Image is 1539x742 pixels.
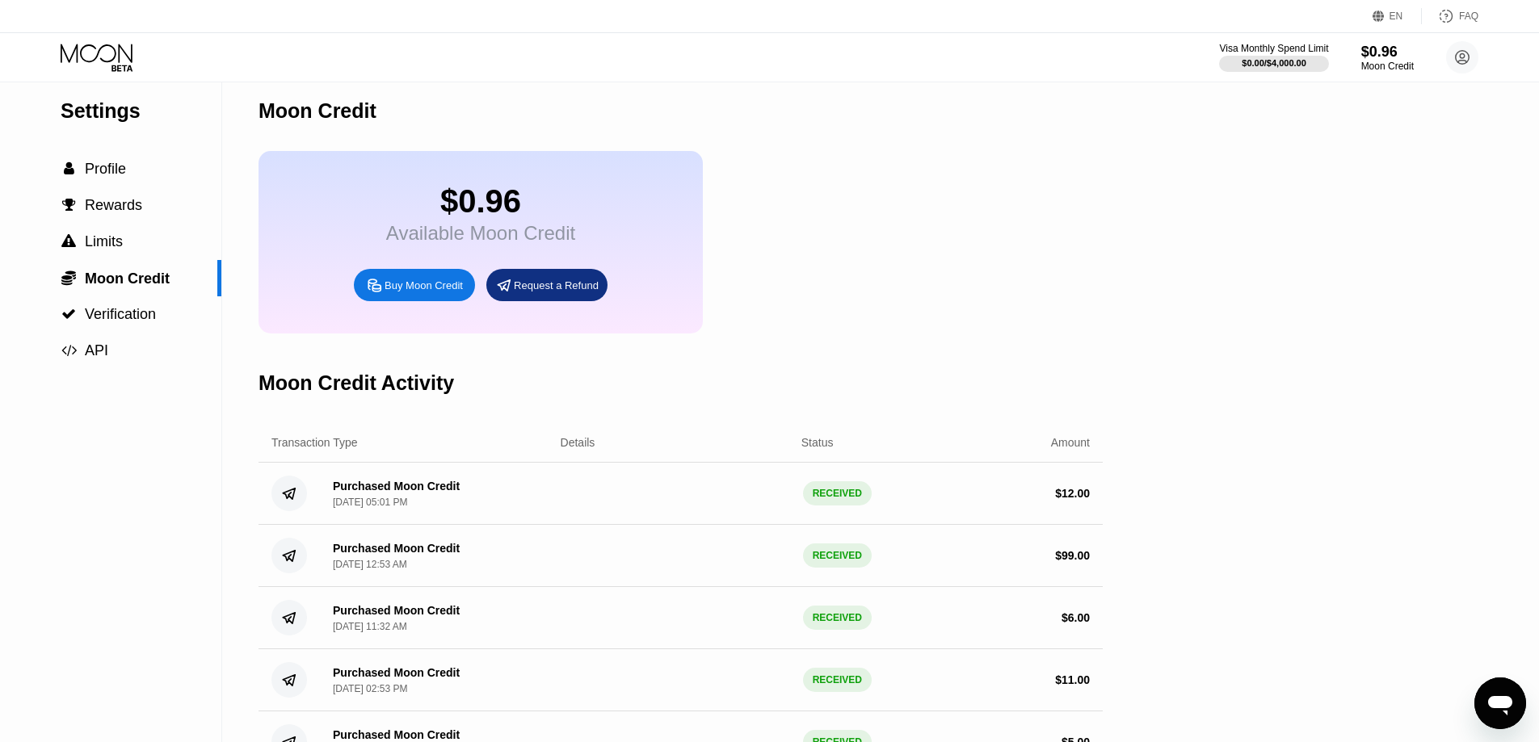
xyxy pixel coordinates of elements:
div: Purchased Moon Credit [333,666,460,679]
span: Verification [85,306,156,322]
div: Visa Monthly Spend Limit$0.00/$4,000.00 [1219,43,1328,72]
span: Moon Credit [85,270,170,287]
div: Purchased Moon Credit [333,542,460,555]
div: [DATE] 12:53 AM [333,559,407,570]
div: $0.00 / $4,000.00 [1242,58,1306,68]
div: Details [561,436,595,449]
div: [DATE] 11:32 AM [333,621,407,632]
div: RECEIVED [803,481,872,505]
div: Moon Credit Activity [259,371,454,395]
div: Purchased Moon Credit [333,604,460,617]
div: RECEIVED [803,543,872,568]
div: [DATE] 02:53 PM [333,683,407,694]
span:  [61,343,77,358]
span:  [61,307,76,321]
div: Moon Credit [259,99,376,123]
div: RECEIVED [803,668,872,692]
div: $ 12.00 [1055,487,1090,500]
div: FAQ [1459,10,1478,22]
div:  [61,307,77,321]
span:  [64,161,74,176]
div: Transaction Type [271,436,358,449]
div: Settings [61,99,221,123]
div: EN [1373,8,1422,24]
div: Status [801,436,834,449]
div:  [61,161,77,176]
div: [DATE] 05:01 PM [333,497,407,508]
span:  [62,198,76,212]
div:  [61,198,77,212]
div: $ 99.00 [1055,549,1090,562]
div: RECEIVED [803,606,872,630]
div:  [61,234,77,249]
div: EN [1390,10,1403,22]
div: Purchased Moon Credit [333,728,460,741]
span: API [85,342,108,358]
span:  [61,270,76,286]
div:  [61,270,77,286]
div: Request a Refund [486,269,608,301]
span: Rewards [85,197,142,213]
div: Available Moon Credit [386,222,575,245]
div: Amount [1051,436,1090,449]
div: FAQ [1422,8,1478,24]
div: $ 6.00 [1062,611,1090,624]
div: $0.96 [1361,44,1414,61]
div: Buy Moon Credit [354,269,475,301]
div: $ 11.00 [1055,673,1090,686]
span: Limits [85,233,123,249]
div: $0.96Moon Credit [1361,44,1414,72]
div: Buy Moon Credit [385,279,463,292]
div: Request a Refund [514,279,599,292]
iframe: Button to launch messaging window [1474,677,1526,729]
div: Visa Monthly Spend Limit [1219,43,1328,54]
div: Moon Credit [1361,61,1414,72]
div: $0.96 [386,183,575,220]
div: Purchased Moon Credit [333,480,460,493]
span:  [61,234,76,249]
span: Profile [85,161,126,177]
